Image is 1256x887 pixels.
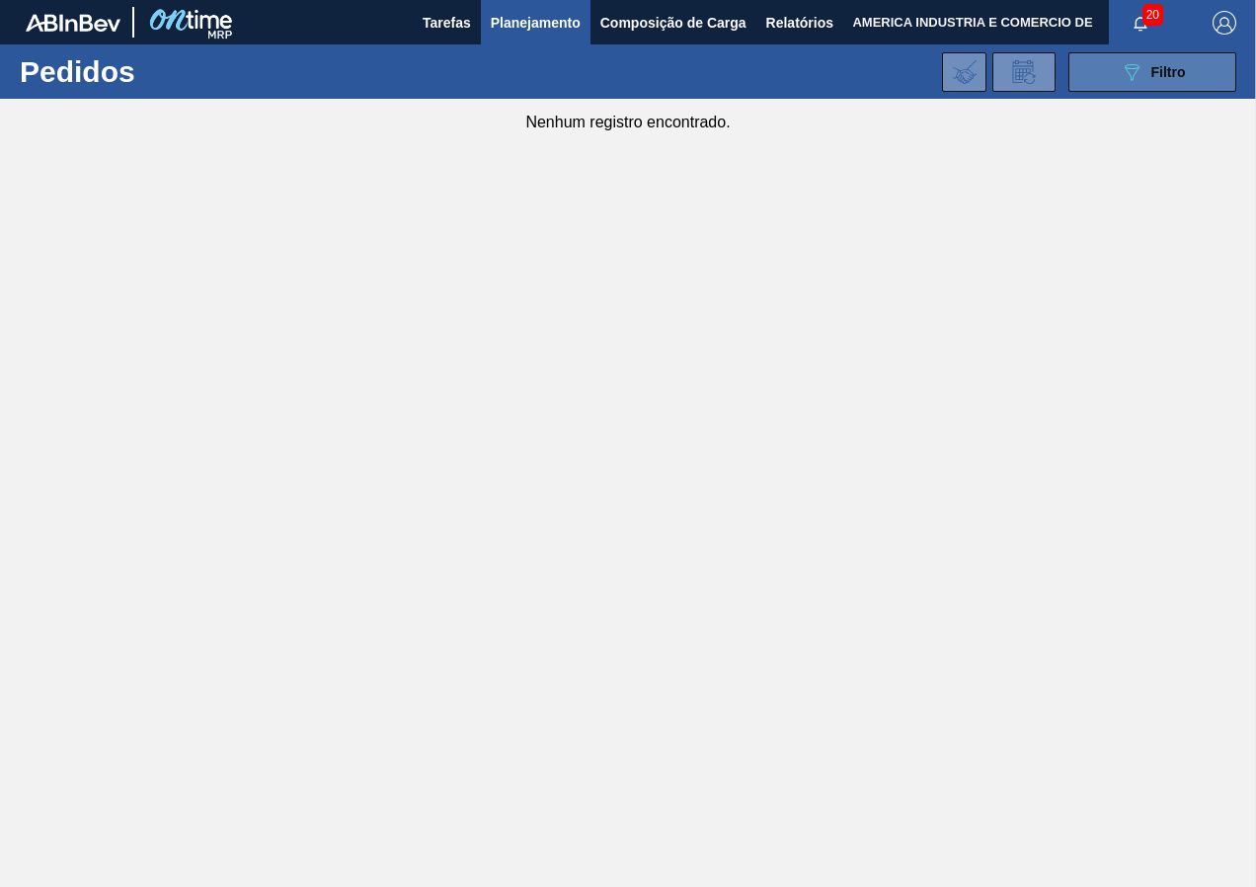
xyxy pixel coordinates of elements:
[1109,9,1172,37] button: Notificações
[1142,4,1163,26] span: 20
[942,52,986,92] div: Importar Negociações dos Pedidos
[766,11,833,35] span: Relatórios
[26,14,120,32] img: TNhmsLtSVTkK8tSr43FrP2fwEKptu5GPRR3wAAAABJRU5ErkJggg==
[1068,52,1236,92] button: Filtro
[992,52,1056,92] div: Solicitação de Revisão de Pedidos
[20,60,292,83] h1: Pedidos
[1213,11,1236,35] img: Logout
[423,11,471,35] span: Tarefas
[1151,64,1186,80] span: Filtro
[600,11,746,35] span: Composição de Carga
[491,11,581,35] span: Planejamento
